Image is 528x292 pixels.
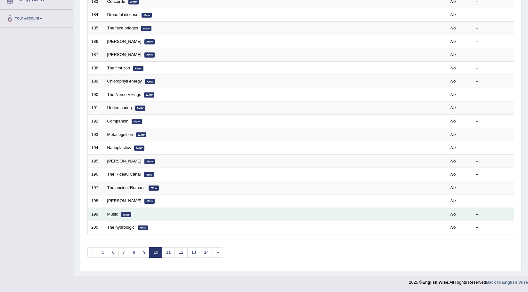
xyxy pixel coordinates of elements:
div: – [476,105,511,111]
a: [PERSON_NAME] [107,159,142,163]
em: No [451,92,456,97]
td: 194 [88,141,104,155]
a: [PERSON_NAME] [107,198,142,203]
td: 186 [88,35,104,48]
em: No [451,198,456,203]
a: « [87,247,98,258]
em: New [144,199,155,204]
div: – [476,65,511,71]
em: No [451,119,456,123]
a: [PERSON_NAME] [107,39,142,44]
em: No [451,26,456,30]
em: No [451,172,456,177]
em: New [134,146,144,151]
a: 8 [129,247,139,258]
em: No [451,145,456,150]
em: No [451,185,456,190]
em: No [451,52,456,57]
div: – [476,92,511,98]
a: The Rideau Canal [107,172,141,177]
a: 12 [175,247,187,258]
em: New [144,172,154,177]
strong: English Wise. [422,280,449,285]
td: 199 [88,208,104,221]
em: New [144,159,155,164]
a: » [213,247,223,258]
em: New [144,39,155,44]
div: – [476,225,511,231]
div: – [476,12,511,18]
div: – [476,185,511,191]
em: No [451,12,456,17]
a: Your Account [0,10,73,26]
div: 2025 © All Rights Reserved [409,276,528,285]
div: – [476,145,511,151]
em: New [133,66,143,71]
a: 11 [162,247,175,258]
a: Music [107,212,118,217]
em: No [451,132,456,137]
td: 193 [88,128,104,141]
div: – [476,211,511,217]
a: 10 [149,247,162,258]
em: New [141,26,151,31]
a: 6 [108,247,118,258]
a: Chlorophyll energy [107,79,142,83]
div: – [476,132,511,138]
td: 187 [88,48,104,62]
a: Underscoring [107,105,132,110]
em: New [132,119,142,124]
td: 191 [88,101,104,115]
a: Nanoplastics [107,145,131,150]
div: – [476,198,511,204]
a: The first zoo [107,66,130,70]
div: – [476,118,511,124]
em: New [144,92,154,98]
div: – [476,25,511,31]
em: New [121,212,131,217]
td: 189 [88,75,104,88]
td: 195 [88,154,104,168]
em: New [149,185,159,191]
em: New [136,132,146,138]
a: The Norse Vikings [107,92,141,97]
a: 14 [200,247,213,258]
em: No [451,212,456,217]
a: The ancient Romans [107,185,146,190]
a: Companion [107,119,129,123]
a: Metacognition [107,132,133,137]
em: No [451,79,456,83]
div: – [476,171,511,178]
div: – [476,52,511,58]
a: Back to English Wise [486,280,528,285]
em: New [144,52,155,58]
a: Dreadful disease [107,12,139,17]
div: – [476,78,511,84]
a: 7 [118,247,129,258]
td: 188 [88,61,104,75]
em: No [451,39,456,44]
a: 5 [98,247,108,258]
td: 196 [88,168,104,181]
div: – [476,39,511,45]
em: No [451,159,456,163]
td: 200 [88,221,104,234]
em: New [142,13,152,18]
a: 9 [139,247,150,258]
a: The face bridges [107,26,138,30]
td: 184 [88,8,104,22]
em: No [451,225,456,230]
em: New [145,79,155,84]
a: The hydrologic [107,225,134,230]
em: New [135,106,145,111]
em: No [451,105,456,110]
a: [PERSON_NAME] [107,52,142,57]
em: No [451,66,456,70]
td: 190 [88,88,104,101]
div: – [476,158,511,164]
td: 198 [88,194,104,208]
td: 197 [88,181,104,194]
td: 192 [88,114,104,128]
em: New [138,225,148,231]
